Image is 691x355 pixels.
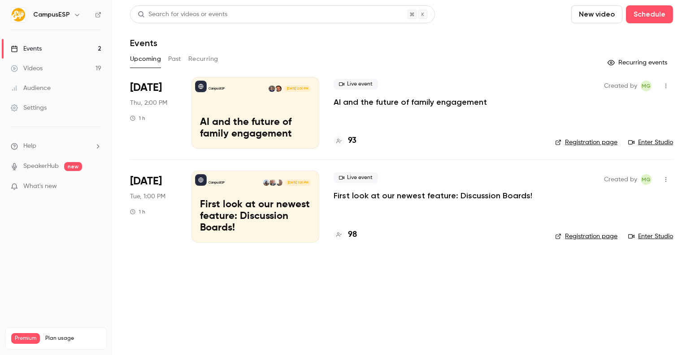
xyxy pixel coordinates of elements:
[604,174,637,185] span: Created by
[209,86,225,91] p: CampusESP
[64,162,82,171] span: new
[334,172,378,183] span: Live event
[642,81,651,91] span: MG
[555,232,617,241] a: Registration page
[130,98,167,107] span: Thu, 2:00 PM
[130,81,162,95] span: [DATE]
[348,229,357,241] h4: 98
[626,5,673,23] button: Schedule
[130,171,177,242] div: Sep 16 Tue, 1:00 PM (America/New York)
[628,138,673,147] a: Enter Studio
[188,52,218,66] button: Recurring
[275,86,282,92] img: James Bright
[334,135,356,147] a: 93
[642,174,651,185] span: MG
[200,199,311,234] p: First look at our newest feature: Discussion Boards!
[285,180,310,186] span: [DATE] 1:00 PM
[334,229,357,241] a: 98
[23,141,36,151] span: Help
[11,103,47,112] div: Settings
[555,138,617,147] a: Registration page
[130,192,165,201] span: Tue, 1:00 PM
[130,174,162,188] span: [DATE]
[130,77,177,149] div: Sep 11 Thu, 2:00 PM (America/New York)
[130,115,145,122] div: 1 h
[334,190,532,201] a: First look at our newest feature: Discussion Boards!
[130,52,161,66] button: Upcoming
[11,64,43,73] div: Videos
[11,333,40,344] span: Premium
[23,162,59,171] a: SpeakerHub
[604,81,637,91] span: Created by
[200,117,311,140] p: AI and the future of family engagement
[269,180,276,186] img: Gavin Grivna
[11,8,26,22] img: CampusESP
[571,5,622,23] button: New video
[11,44,42,53] div: Events
[641,81,652,91] span: Melissa Greiner
[191,77,319,149] a: AI and the future of family engagementCampusESPJames BrightDave Becker[DATE] 2:00 PMAI and the fu...
[334,97,487,107] a: AI and the future of family engagement
[130,38,157,48] h1: Events
[33,10,70,19] h6: CampusESP
[641,174,652,185] span: Melissa Greiner
[284,86,310,92] span: [DATE] 2:00 PM
[91,183,101,191] iframe: Noticeable Trigger
[604,56,673,70] button: Recurring events
[11,84,51,93] div: Audience
[23,182,57,191] span: What's new
[263,180,269,186] img: Tiffany Zheng
[334,79,378,90] span: Live event
[45,335,101,342] span: Plan usage
[138,10,227,19] div: Search for videos or events
[11,141,101,151] li: help-dropdown-opener
[276,180,282,186] img: Danielle Dreeszen
[269,86,275,92] img: Dave Becker
[628,232,673,241] a: Enter Studio
[130,208,145,215] div: 1 h
[191,171,319,242] a: First look at our newest feature: Discussion Boards!CampusESPDanielle DreeszenGavin GrivnaTiffany...
[348,135,356,147] h4: 93
[168,52,181,66] button: Past
[209,180,225,185] p: CampusESP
